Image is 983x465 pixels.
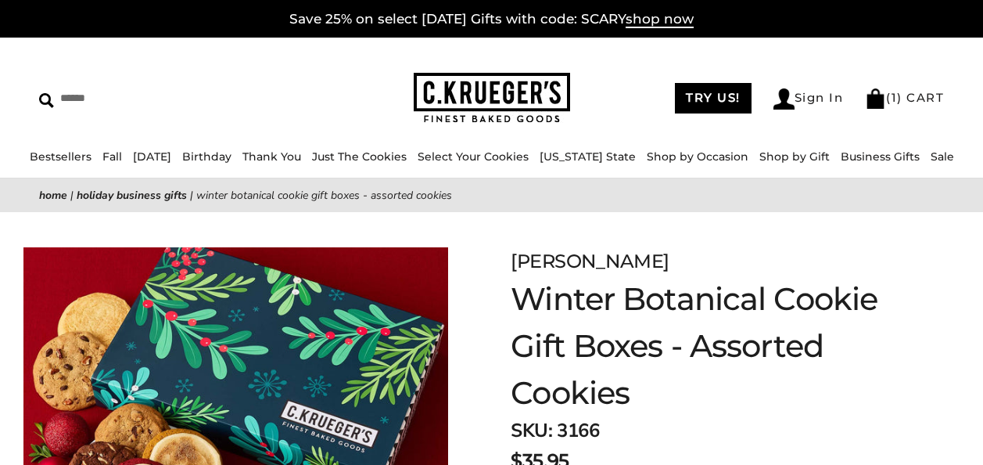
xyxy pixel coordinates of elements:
input: Search [39,86,246,110]
img: Bag [865,88,886,109]
a: Sign In [773,88,844,110]
img: Account [773,88,795,110]
a: Sale [931,150,954,164]
a: (1) CART [865,90,944,105]
a: Fall [102,150,122,164]
span: | [190,188,193,203]
a: [DATE] [133,150,171,164]
div: [PERSON_NAME] [511,247,905,276]
a: Bestsellers [30,150,91,164]
h1: Winter Botanical Cookie Gift Boxes - Assorted Cookies [511,276,905,416]
span: Winter Botanical Cookie Gift Boxes - Assorted Cookies [196,188,452,203]
a: Holiday Business Gifts [77,188,187,203]
a: Shop by Occasion [647,150,748,164]
a: TRY US! [675,83,752,114]
span: 1 [892,90,898,105]
nav: breadcrumbs [39,186,944,204]
a: Select Your Cookies [418,150,529,164]
img: C.KRUEGER'S [414,73,570,124]
span: 3166 [557,418,599,443]
span: | [70,188,74,203]
a: Business Gifts [841,150,920,164]
a: [US_STATE] State [540,150,636,164]
a: Just The Cookies [312,150,407,164]
a: Shop by Gift [759,150,830,164]
a: Home [39,188,67,203]
img: Search [39,93,54,108]
a: Save 25% on select [DATE] Gifts with code: SCARYshop now [289,11,694,28]
span: shop now [626,11,694,28]
strong: SKU: [511,418,552,443]
a: Thank You [242,150,301,164]
a: Birthday [182,150,231,164]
